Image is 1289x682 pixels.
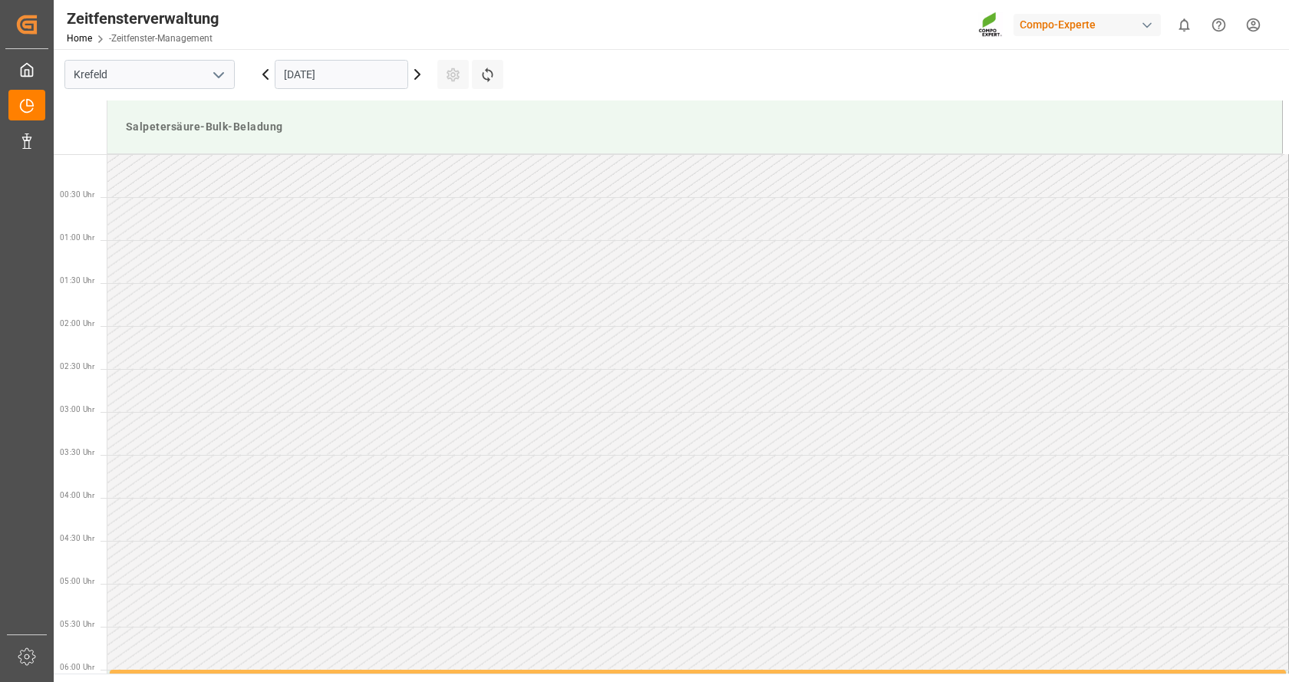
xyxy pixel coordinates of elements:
font: Compo-Experte [1020,18,1096,31]
font: Salpetersäure-Bulk-Beladung [126,120,283,133]
button: Menü öffnen [206,63,229,87]
font: 06:00 Uhr [60,663,94,671]
font: 03:30 Uhr [60,448,94,456]
font: 04:30 Uhr [60,534,94,542]
font: 04:00 Uhr [60,491,94,499]
button: Hilfecenter [1202,8,1236,42]
font: 02:30 Uhr [60,362,94,371]
a: Home [67,33,92,44]
font: 01:30 Uhr [60,276,94,285]
font: 02:00 Uhr [60,319,94,328]
button: 0 neue Benachrichtigungen anzeigen [1167,8,1202,42]
font: 01:00 Uhr [60,233,94,242]
font: 03:00 Uhr [60,405,94,413]
font: Zeitfensterverwaltung [67,9,219,28]
img: Screenshot%202023-09-29%20at%2010.02.21.png_1712312052.png [978,12,1003,38]
font: 00:30 Uhr [60,190,94,199]
font: 05:30 Uhr [60,620,94,628]
input: TT.MM.JJJJ [275,60,408,89]
button: Compo-Experte [1014,10,1167,39]
font: 05:00 Uhr [60,577,94,585]
input: Zum Suchen/Auswählen eingeben [64,60,235,89]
